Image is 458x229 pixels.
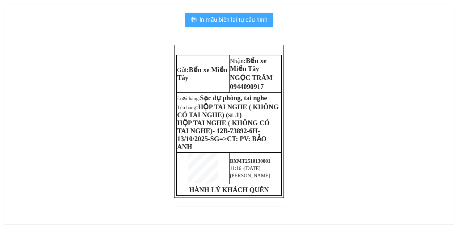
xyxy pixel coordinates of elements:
span: printer [191,17,197,24]
strong: HÀNH LÝ KHÁCH QUÊN [189,186,269,194]
span: Bến xe Miền Tây [230,57,266,72]
span: In mẫu biên lai tự cấu hình [199,15,268,24]
span: : [177,66,227,81]
span: NGỌC TRÂM [230,74,273,81]
span: Gửi [177,67,186,73]
span: [DATE] [244,166,261,171]
span: SL: [228,113,236,118]
span: 1) [236,111,242,119]
span: HỘP TAI NGHE ( KHÔNG CÓ TAI NGHE) ( [177,103,278,119]
span: Bến xe Miền Tây [177,66,227,81]
span: Nhận [230,58,244,64]
span: : [177,103,278,119]
span: BXMT2510130001 [230,158,270,164]
span: Loại hàng: [177,96,267,101]
span: Tên hàng [177,105,278,118]
span: : [230,57,266,72]
span: [PERSON_NAME] [230,173,270,178]
span: 11:16 - [230,166,244,171]
span: Sạc dự phòng, tai nghe [200,94,267,102]
span: 0944090917 [230,83,264,90]
span: HỘP TAI NGHE ( KHÔNG CÓ TAI NGHE)- 12B-73892-6H-13/10/2025-SG=>CT: PV: BẢO ANH [177,119,269,150]
button: printerIn mẫu biên lai tự cấu hình [185,13,273,27]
